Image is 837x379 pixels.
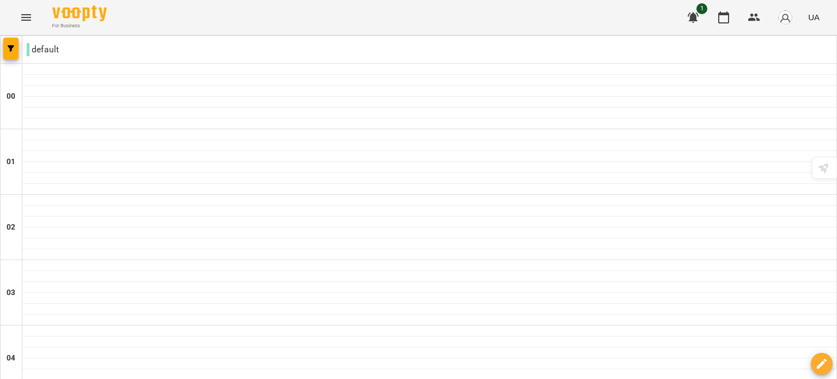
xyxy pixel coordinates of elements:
[7,156,15,168] h6: 01
[778,10,793,25] img: avatar_s.png
[52,22,107,29] span: For Business
[7,287,15,299] h6: 03
[7,352,15,364] h6: 04
[7,91,15,103] h6: 00
[808,11,820,23] span: UA
[804,7,824,27] button: UA
[27,43,59,56] p: default
[696,3,707,14] span: 1
[13,4,39,31] button: Menu
[52,5,107,21] img: Voopty Logo
[7,221,15,233] h6: 02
